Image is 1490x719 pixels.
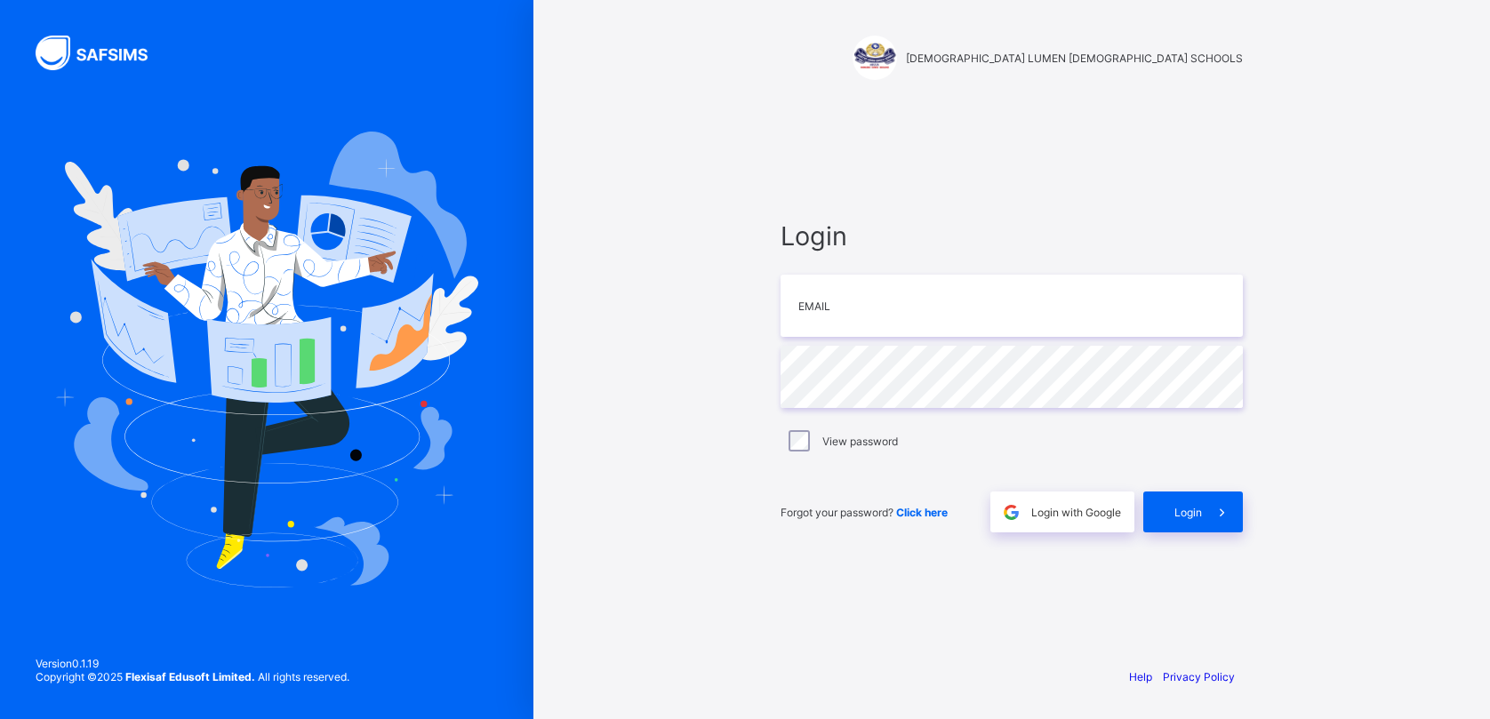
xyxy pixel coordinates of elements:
[1129,670,1152,683] a: Help
[822,435,898,448] label: View password
[36,670,349,683] span: Copyright © 2025 All rights reserved.
[1174,506,1202,519] span: Login
[781,506,948,519] span: Forgot your password?
[1163,670,1235,683] a: Privacy Policy
[36,36,169,70] img: SAFSIMS Logo
[125,670,255,683] strong: Flexisaf Edusoft Limited.
[1001,502,1021,523] img: google.396cfc9801f0270233282035f929180a.svg
[906,52,1243,65] span: [DEMOGRAPHIC_DATA] LUMEN [DEMOGRAPHIC_DATA] SCHOOLS
[896,506,948,519] a: Click here
[36,657,349,670] span: Version 0.1.19
[781,220,1243,252] span: Login
[1031,506,1121,519] span: Login with Google
[55,132,478,587] img: Hero Image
